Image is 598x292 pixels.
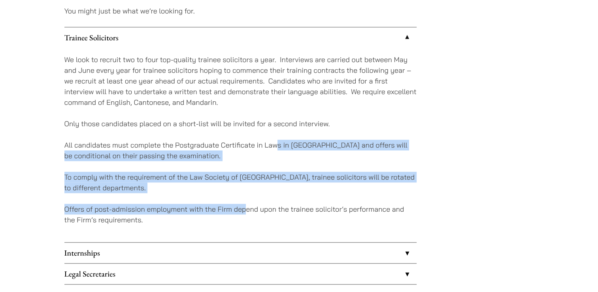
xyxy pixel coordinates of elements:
p: Offers of post-admission employment with the Firm depend upon the trainee solicitor’s performance... [64,204,417,225]
p: You might just be what we’re looking for. [64,6,417,16]
div: Trainee Solicitors [64,48,417,242]
p: To comply with the requirement of the Law Society of [GEOGRAPHIC_DATA], trainee solicitors will b... [64,172,417,193]
a: Trainee Solicitors [64,27,417,48]
p: All candidates must complete the Postgraduate Certificate in Laws in [GEOGRAPHIC_DATA] and offers... [64,140,417,161]
a: Internships [64,243,417,263]
p: Only those candidates placed on a short-list will be invited for a second interview. [64,118,417,129]
a: Legal Secretaries [64,264,417,284]
p: We look to recruit two to four top-quality trainee solicitors a year. Interviews are carried out ... [64,54,417,108]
